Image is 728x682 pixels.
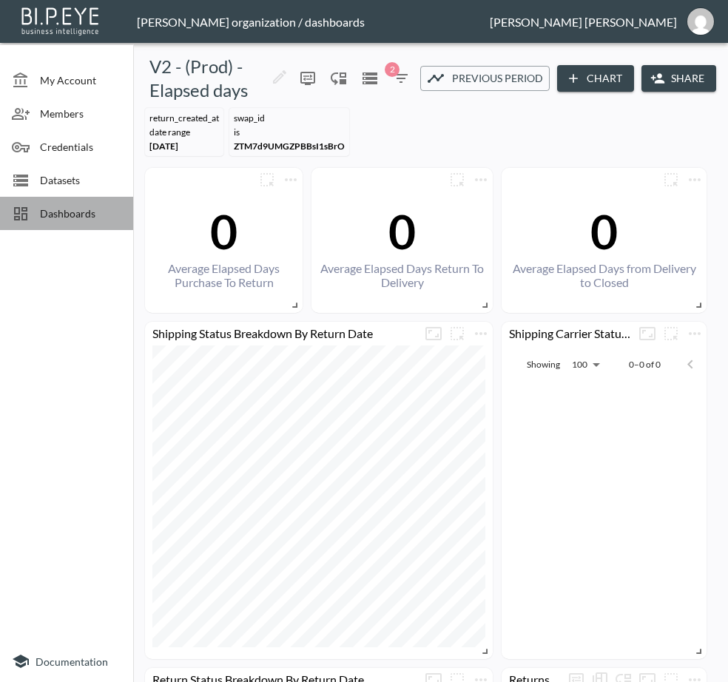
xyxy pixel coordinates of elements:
[629,358,661,371] p: 0–0 of 0
[255,168,279,192] button: more
[683,322,707,345] span: Chart settings
[234,112,345,124] div: swap_id
[557,65,634,92] button: Chart
[40,139,121,155] span: Credentials
[502,326,636,340] div: Shipping Carrier Statuses
[445,322,469,345] button: more
[659,168,683,192] button: more
[385,62,400,77] span: 2
[296,67,320,90] button: more
[279,168,303,192] button: more
[452,70,543,88] span: Previous period
[40,206,121,221] span: Dashboards
[145,326,422,340] div: Shipping Status Breakdown By Return Date
[319,261,485,289] div: Average Elapsed Days Return To Delivery
[683,322,707,345] button: more
[40,72,121,88] span: My Account
[636,322,659,345] button: Fullscreen
[327,67,351,90] div: Enable/disable chart dragging
[152,261,295,289] div: Average Elapsed Days Purchase To Return
[12,652,121,670] a: Documentation
[566,355,605,374] div: 100
[149,141,178,152] span: [DATE]
[509,203,699,260] div: 0
[255,171,279,185] span: Attach chart to a group
[271,68,289,86] svg: Edit
[469,322,493,345] span: Chart settings
[137,15,490,29] div: [PERSON_NAME] organization / dashboards
[677,4,724,39] button: ana@swap-commerce.com
[527,358,560,371] p: Showing
[234,141,345,152] span: ZTM7d9UMGZPBBsI1sBrO
[420,66,550,92] button: Previous period
[641,65,716,92] button: Share
[279,168,303,192] span: Chart settings
[40,106,121,121] span: Members
[389,67,413,90] button: 2
[234,126,345,138] div: IS
[509,261,699,289] div: Average Elapsed Days from Delivery to Closed
[296,67,320,90] span: Display settings
[149,126,219,138] div: DATE RANGE
[152,203,295,260] div: 0
[683,168,707,192] span: Chart settings
[445,168,469,192] button: more
[469,168,493,192] button: more
[445,171,469,185] span: Attach chart to a group
[18,4,104,37] img: bipeye-logo
[319,203,485,260] div: 0
[659,171,683,185] span: Attach chart to a group
[469,322,493,345] button: more
[149,55,260,102] h5: V2 - (Prod) - Elapsed days
[469,168,493,192] span: Chart settings
[490,15,677,29] div: [PERSON_NAME] [PERSON_NAME]
[149,112,219,124] div: return_created_at
[659,325,683,339] span: Attach chart to a group
[36,655,108,668] span: Documentation
[687,8,714,35] img: 7151a5340a926b4f92da4ffde41f27b4
[358,67,382,90] button: Datasets
[40,172,121,188] span: Datasets
[422,322,445,345] button: Fullscreen
[659,322,683,345] button: more
[683,168,707,192] button: more
[445,325,469,339] span: Attach chart to a group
